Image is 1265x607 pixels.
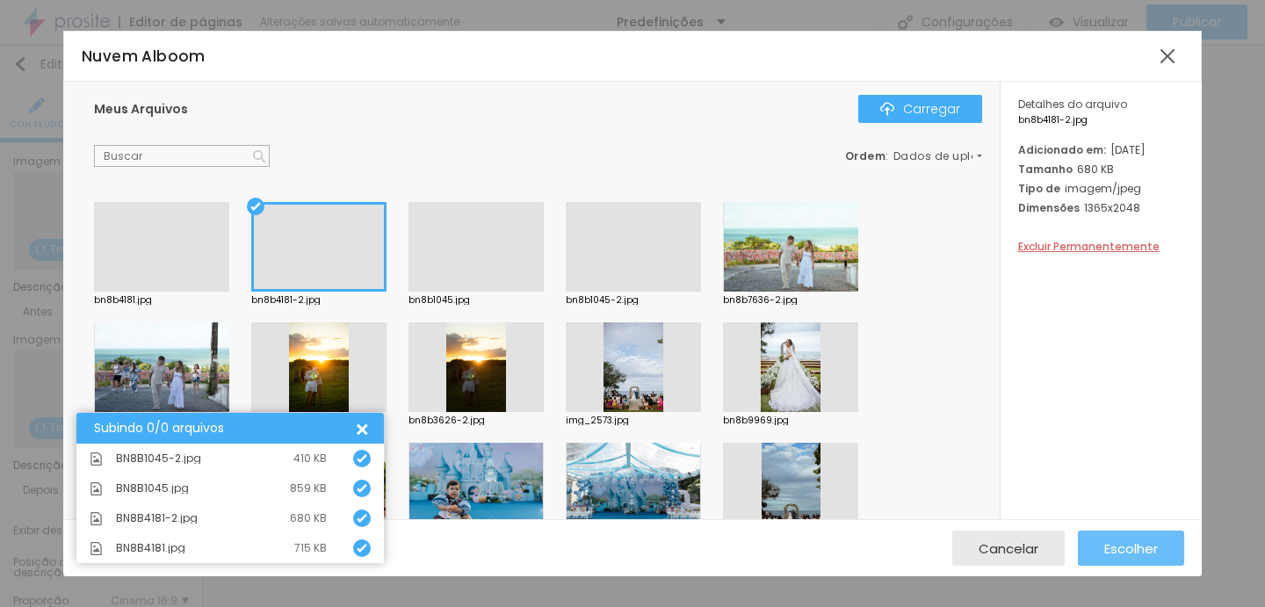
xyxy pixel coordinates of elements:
[893,148,995,163] font: Dados de upload
[116,510,198,525] font: BN8B4181-2.jpg
[1084,200,1140,215] font: 1365x2048
[357,513,367,524] img: Ícone
[290,481,327,495] font: 859 KB
[82,46,206,67] font: Nuvem Alboom
[1018,181,1060,196] font: Tipo de
[952,531,1065,566] button: Cancelar
[94,293,152,307] font: bn8b4181.jpg
[1104,539,1158,558] font: Escolher
[116,540,185,555] font: BN8B4181.jpg
[979,539,1038,558] font: Cancelar
[723,293,798,307] font: bn8b7636-2.jpg
[116,481,189,495] font: BN8B1045.jpg
[357,453,367,464] img: Ícone
[294,540,327,555] font: 715 KB
[885,148,889,163] font: :
[566,414,629,427] font: img_2573.jpg
[1018,142,1106,157] font: Adicionado em:
[253,150,265,163] img: Ícone
[1018,97,1127,112] font: Detalhes do arquivo
[1018,113,1088,126] font: bn8b4181-2.jpg
[290,510,327,525] font: 680 KB
[858,95,982,123] button: ÍconeCarregar
[1065,181,1141,196] font: imagem/jpeg
[94,419,224,437] font: Subindo 0/0 arquivos
[90,542,103,555] img: Ícone
[90,482,103,495] img: Ícone
[94,145,270,168] input: Buscar
[116,451,201,466] font: BN8B1045-2.jpg
[1077,162,1114,177] font: 680 KB
[90,512,103,525] img: Ícone
[1018,200,1080,215] font: Dimensões
[880,102,894,116] img: Ícone
[251,293,321,307] font: bn8b4181-2.jpg
[90,452,103,466] img: Ícone
[1018,239,1160,254] font: Excluir Permanentemente
[408,414,485,427] font: bn8b3626-2.jpg
[408,293,470,307] font: bn8b1045.jpg
[357,543,367,553] img: Ícone
[293,451,327,466] font: 410 KB
[1018,162,1073,177] font: Tamanho
[94,100,188,118] font: Meus Arquivos
[1110,142,1146,157] font: [DATE]
[845,148,886,163] font: Ordem
[566,293,639,307] font: bn8b1045-2.jpg
[723,414,789,427] font: bn8b9969.jpg
[357,483,367,494] img: Ícone
[903,100,960,118] font: Carregar
[1078,531,1184,566] button: Escolher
